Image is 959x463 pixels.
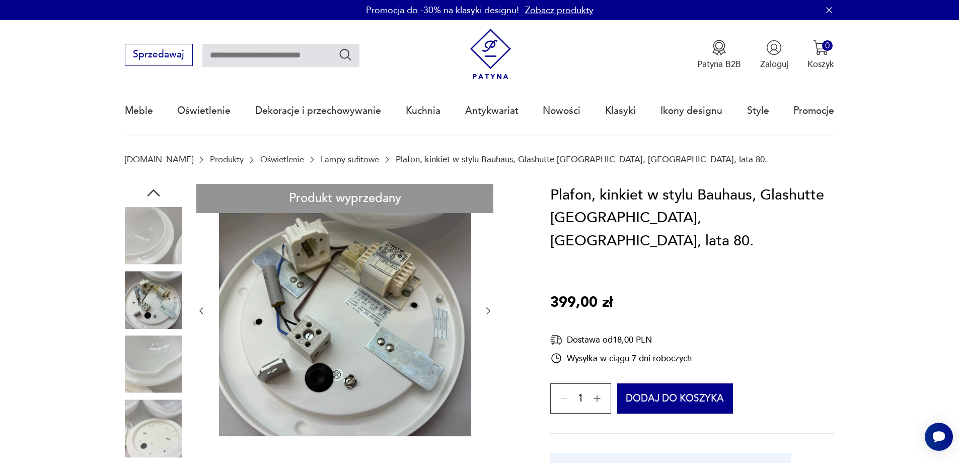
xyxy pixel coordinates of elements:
img: Ikona medalu [711,40,727,55]
a: [DOMAIN_NAME] [125,155,193,164]
img: Zdjęcie produktu Plafon, kinkiet w stylu Bauhaus, Glashutte Limburg, Niemcy, lata 80. [125,271,182,328]
p: Plafon, kinkiet w stylu Bauhaus, Glashutte [GEOGRAPHIC_DATA], [GEOGRAPHIC_DATA], lata 80. [396,155,767,164]
img: Zdjęcie produktu Plafon, kinkiet w stylu Bauhaus, Glashutte Limburg, Niemcy, lata 80. [125,336,182,393]
a: Zobacz produkty [525,4,594,17]
p: Patyna B2B [697,58,741,70]
a: Produkty [210,155,244,164]
a: Nowości [543,88,580,134]
img: Ikona dostawy [550,334,562,346]
img: Zdjęcie produktu Plafon, kinkiet w stylu Bauhaus, Glashutte Limburg, Niemcy, lata 80. [125,400,182,457]
iframe: Smartsupp widget button [925,423,953,451]
button: Sprzedawaj [125,44,193,66]
a: Ikony designu [660,88,722,134]
a: Oświetlenie [260,155,304,164]
div: Produkt wyprzedany [196,184,493,214]
div: Wysyłka w ciągu 7 dni roboczych [550,352,692,364]
span: 1 [578,395,583,403]
a: Oświetlenie [177,88,231,134]
button: Szukaj [338,47,353,62]
a: Antykwariat [465,88,519,134]
button: Patyna B2B [697,40,741,70]
button: Zaloguj [760,40,788,70]
img: Zdjęcie produktu Plafon, kinkiet w stylu Bauhaus, Glashutte Limburg, Niemcy, lata 80. [125,207,182,264]
p: Zaloguj [760,58,788,70]
a: Style [747,88,769,134]
img: Ikonka użytkownika [766,40,782,55]
h1: Plafon, kinkiet w stylu Bauhaus, Glashutte [GEOGRAPHIC_DATA], [GEOGRAPHIC_DATA], lata 80. [550,184,834,253]
img: Ikona koszyka [813,40,829,55]
a: Lampy sufitowe [321,155,379,164]
a: Klasyki [605,88,636,134]
div: Dostawa od 18,00 PLN [550,334,692,346]
a: Meble [125,88,153,134]
p: Promocja do -30% na klasyki designu! [366,4,519,17]
p: 399,00 zł [550,291,613,314]
img: Zdjęcie produktu Plafon, kinkiet w stylu Bauhaus, Glashutte Limburg, Niemcy, lata 80. [219,184,471,436]
a: Kuchnia [406,88,440,134]
a: Promocje [793,88,834,134]
button: 0Koszyk [807,40,834,70]
a: Dekoracje i przechowywanie [255,88,381,134]
div: 0 [822,40,833,51]
a: Ikona medaluPatyna B2B [697,40,741,70]
button: Dodaj do koszyka [617,383,733,414]
p: Koszyk [807,58,834,70]
a: Sprzedawaj [125,51,193,59]
img: Patyna - sklep z meblami i dekoracjami vintage [465,29,516,80]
